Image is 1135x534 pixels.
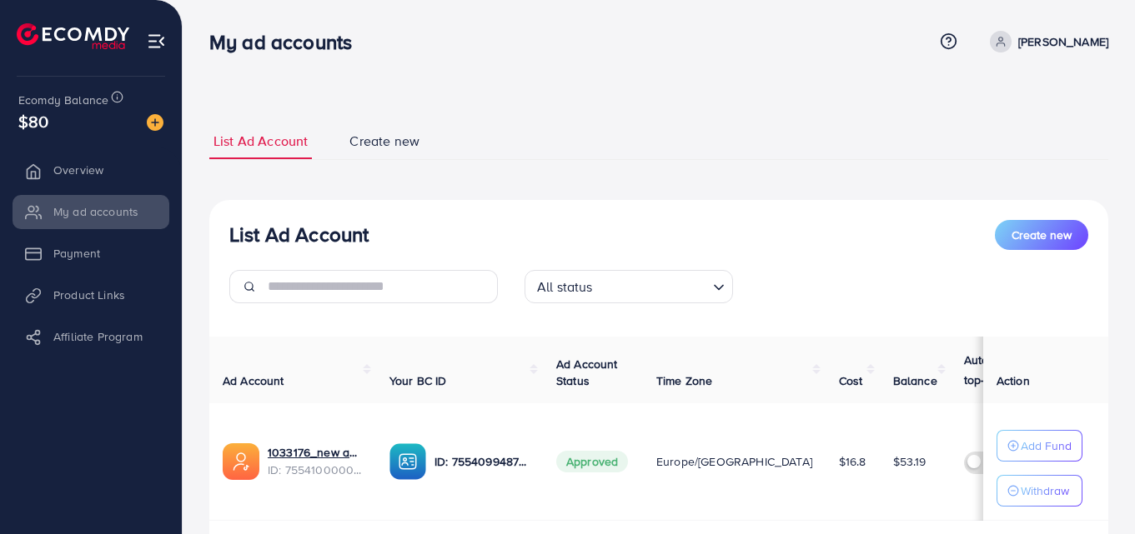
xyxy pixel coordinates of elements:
p: [PERSON_NAME] [1018,32,1108,52]
button: Create new [995,220,1088,250]
span: ID: 7554100000771506177 [268,462,363,478]
a: 1033176_new add account_1758826016703 [268,444,363,461]
span: All status [534,275,596,299]
button: Withdraw [997,475,1082,507]
span: $53.19 [893,453,927,470]
span: Ad Account Status [556,356,618,389]
span: Ad Account [223,372,284,389]
span: Approved [556,451,628,472]
h3: My ad accounts [209,30,365,54]
img: ic-ba-acc.ded83a64.svg [389,443,426,480]
span: $80 [18,109,48,133]
button: Add Fund [997,430,1082,462]
img: image [147,114,163,131]
p: Auto top-up [964,350,1012,390]
p: Add Fund [1021,436,1072,456]
span: Balance [893,372,937,389]
img: ic-ads-acc.e4c84228.svg [223,443,259,480]
span: Create new [349,132,419,151]
div: <span class='underline'>1033176_new add account_1758826016703</span></br>7554100000771506177 [268,444,363,478]
img: menu [147,32,166,51]
p: ID: 7554099487195987976 [434,452,530,472]
input: Search for option [598,272,706,299]
span: Create new [1012,227,1072,243]
span: Your BC ID [389,372,447,389]
p: Withdraw [1021,481,1069,501]
span: Ecomdy Balance [18,92,108,108]
span: Time Zone [656,372,712,389]
div: Search for option [525,270,733,303]
span: Europe/[GEOGRAPHIC_DATA] [656,453,812,470]
h3: List Ad Account [229,222,369,247]
span: $16.8 [839,453,866,470]
a: [PERSON_NAME] [983,31,1108,52]
img: logo [17,23,129,49]
span: Cost [839,372,863,389]
span: List Ad Account [213,132,308,151]
span: Action [997,372,1030,389]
